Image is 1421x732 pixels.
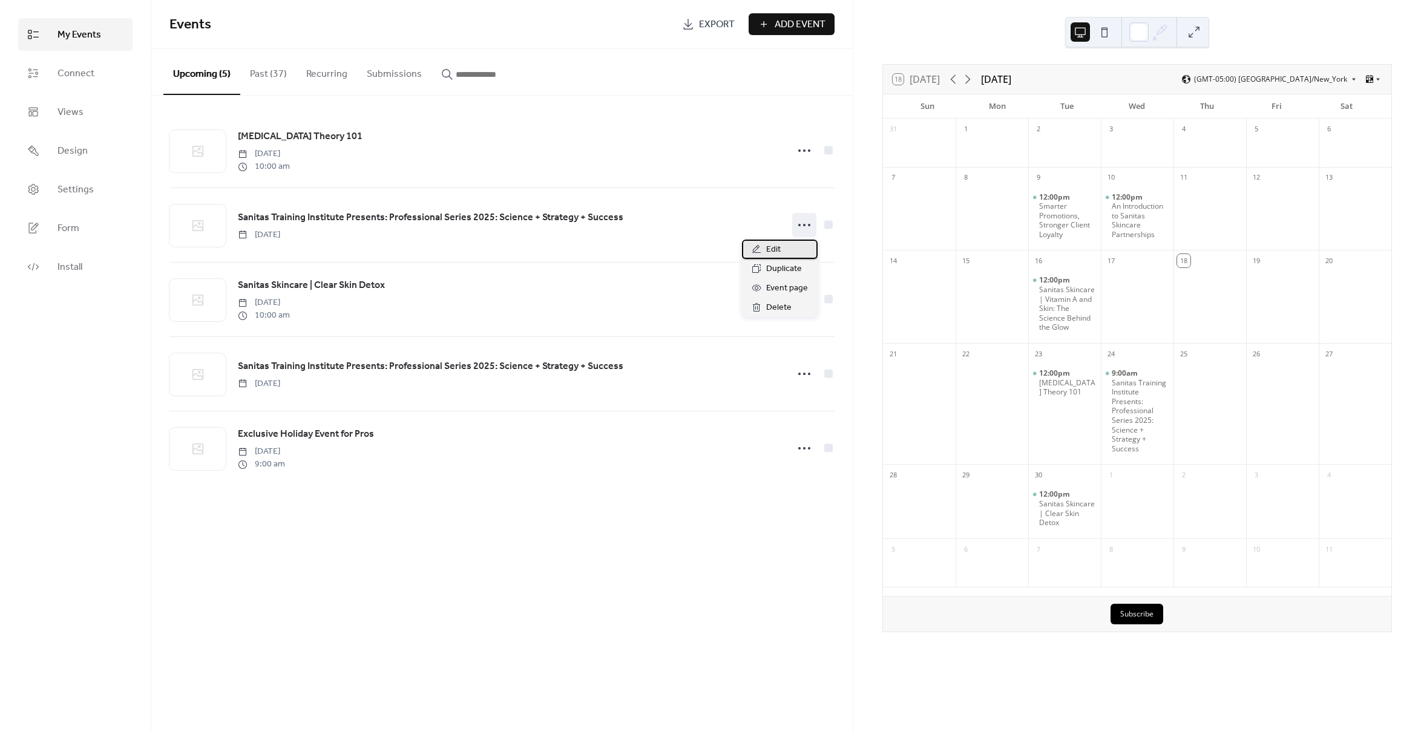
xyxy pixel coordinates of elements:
[1028,368,1101,397] div: Chemical Peel Theory 101
[1104,254,1118,267] div: 17
[238,278,385,293] a: Sanitas Skincare | Clear Skin Detox
[163,49,240,95] button: Upcoming (5)
[959,254,973,267] div: 15
[18,250,133,283] a: Install
[18,212,133,244] a: Form
[238,278,385,293] span: Sanitas Skincare | Clear Skin Detox
[1312,94,1382,119] div: Sat
[1028,192,1101,240] div: Smarter Promotions, Stronger Client Loyalty
[1032,123,1045,136] div: 2
[1322,543,1336,556] div: 11
[749,13,835,35] button: Add Event
[1112,378,1169,454] div: Sanitas Training Institute Presents: Professional Series 2025: Science + Strategy + Success
[1032,171,1045,185] div: 9
[57,260,82,275] span: Install
[357,49,432,94] button: Submissions
[766,262,802,276] span: Duplicate
[238,229,280,241] span: [DATE]
[1172,94,1242,119] div: Thu
[1322,468,1336,482] div: 4
[1104,123,1118,136] div: 3
[238,359,623,374] span: Sanitas Training Institute Presents: Professional Series 2025: Science + Strategy + Success
[1039,275,1072,285] span: 12:00pm
[887,123,900,136] div: 31
[1039,368,1072,378] span: 12:00pm
[1039,201,1096,239] div: Smarter Promotions, Stronger Client Loyalty
[766,301,792,315] span: Delete
[1242,94,1311,119] div: Fri
[297,49,357,94] button: Recurring
[887,468,900,482] div: 28
[1177,254,1190,267] div: 18
[1322,171,1336,185] div: 13
[1104,347,1118,361] div: 24
[238,211,623,225] span: Sanitas Training Institute Presents: Professional Series 2025: Science + Strategy + Success
[887,543,900,556] div: 5
[57,144,88,158] span: Design
[1112,368,1140,378] span: 9:00am
[240,49,297,94] button: Past (37)
[57,28,101,42] span: My Events
[1112,192,1144,202] span: 12:00pm
[238,296,290,309] span: [DATE]
[1104,171,1118,185] div: 10
[887,347,900,361] div: 21
[959,123,973,136] div: 1
[1039,489,1072,499] span: 12:00pm
[238,359,623,374] a: Sanitas Training Institute Presents: Professional Series 2025: Science + Strategy + Success
[1028,275,1101,332] div: Sanitas Skincare | Vitamin A and Skin: The Science Behind the Glow
[1322,347,1336,361] div: 27
[1039,499,1096,528] div: Sanitas Skincare | Clear Skin Detox
[1104,468,1118,482] div: 1
[1177,123,1190,136] div: 4
[1032,543,1045,556] div: 7
[962,94,1032,119] div: Mon
[1032,254,1045,267] div: 16
[238,210,623,226] a: Sanitas Training Institute Presents: Professional Series 2025: Science + Strategy + Success
[766,243,781,257] span: Edit
[959,543,973,556] div: 6
[959,171,973,185] div: 8
[1101,192,1173,240] div: An Introduction to Sanitas Skincare Partnerships
[959,347,973,361] div: 22
[1250,123,1263,136] div: 5
[1028,489,1101,527] div: Sanitas Skincare | Clear Skin Detox
[673,13,744,35] a: Export
[1177,468,1190,482] div: 2
[18,96,133,128] a: Views
[1032,347,1045,361] div: 23
[1039,192,1072,202] span: 12:00pm
[699,18,735,32] span: Export
[18,134,133,167] a: Design
[238,377,280,390] span: [DATE]
[1194,76,1347,83] span: (GMT-05:00) [GEOGRAPHIC_DATA]/New_York
[169,11,211,38] span: Events
[238,426,374,442] a: Exclusive Holiday Event for Pros
[1039,285,1096,332] div: Sanitas Skincare | Vitamin A and Skin: The Science Behind the Glow
[1177,171,1190,185] div: 11
[1104,543,1118,556] div: 8
[238,148,290,160] span: [DATE]
[775,18,825,32] span: Add Event
[57,221,79,236] span: Form
[1250,171,1263,185] div: 12
[238,458,285,471] span: 9:00 am
[1177,347,1190,361] div: 25
[57,105,84,120] span: Views
[1177,543,1190,556] div: 9
[238,445,285,458] span: [DATE]
[238,129,363,145] a: [MEDICAL_DATA] Theory 101
[1112,201,1169,239] div: An Introduction to Sanitas Skincare Partnerships
[1250,347,1263,361] div: 26
[57,183,94,197] span: Settings
[1322,254,1336,267] div: 20
[766,281,808,296] span: Event page
[238,309,290,322] span: 10:00 am
[18,18,133,51] a: My Events
[1032,94,1102,119] div: Tue
[887,254,900,267] div: 14
[893,94,962,119] div: Sun
[1111,604,1163,624] button: Subscribe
